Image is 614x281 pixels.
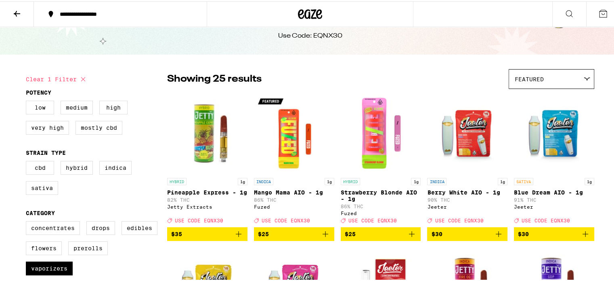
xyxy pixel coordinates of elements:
[411,177,421,184] p: 1g
[514,196,594,201] p: 91% THC
[86,220,115,234] label: Drops
[262,217,310,222] span: USE CODE EQNX30
[26,99,54,113] label: Low
[427,188,507,194] p: Berry White AIO - 1g
[99,160,132,173] label: Indica
[325,177,334,184] p: 1g
[341,92,421,226] a: Open page for Strawberry Blonde AIO - 1g from Fuzed
[427,226,507,240] button: Add to bag
[167,203,247,208] div: Jetty Extracts
[26,209,55,215] legend: Category
[26,88,51,95] legend: Potency
[167,226,247,240] button: Add to bag
[254,226,334,240] button: Add to bag
[427,92,507,173] img: Jeeter - Berry White AIO - 1g
[167,196,247,201] p: 82% THC
[26,160,54,173] label: CBD
[26,148,66,155] legend: Strain Type
[254,92,334,173] img: Fuzed - Mango Mama AIO - 1g
[5,6,58,12] span: Hi. Need any help?
[254,203,334,208] div: Fuzed
[514,226,594,240] button: Add to bag
[341,177,360,184] p: HYBRID
[341,226,421,240] button: Add to bag
[75,120,122,133] label: Mostly CBD
[498,177,507,184] p: 1g
[341,188,421,201] p: Strawberry Blonde AIO - 1g
[167,92,247,226] a: Open page for Pineapple Express - 1g from Jetty Extracts
[514,177,533,184] p: SATIVA
[61,99,93,113] label: Medium
[518,230,529,236] span: $30
[175,217,223,222] span: USE CODE EQNX30
[99,99,128,113] label: High
[514,92,594,173] img: Jeeter - Blue Dream AIO - 1g
[254,177,273,184] p: INDICA
[171,230,182,236] span: $35
[254,188,334,194] p: Mango Mama AIO - 1g
[515,75,544,81] span: Featured
[26,260,73,274] label: Vaporizers
[68,240,108,254] label: Prerolls
[348,217,397,222] span: USE CODE EQNX30
[341,209,421,215] div: Fuzed
[514,188,594,194] p: Blue Dream AIO - 1g
[258,230,269,236] span: $25
[26,68,88,88] button: Clear 1 filter
[435,217,483,222] span: USE CODE EQNX30
[585,177,594,184] p: 1g
[278,30,342,39] div: Use Code: EQNX30
[514,203,594,208] div: Jeeter
[345,230,356,236] span: $25
[427,203,507,208] div: Jeeter
[167,92,247,173] img: Jetty Extracts - Pineapple Express - 1g
[61,160,93,173] label: Hybrid
[167,188,247,194] p: Pineapple Express - 1g
[254,196,334,201] p: 86% THC
[26,120,69,133] label: Very High
[427,177,446,184] p: INDICA
[427,196,507,201] p: 90% THC
[341,92,421,173] img: Fuzed - Strawberry Blonde AIO - 1g
[26,240,62,254] label: Flowers
[431,230,442,236] span: $30
[254,92,334,226] a: Open page for Mango Mama AIO - 1g from Fuzed
[238,177,247,184] p: 1g
[427,92,507,226] a: Open page for Berry White AIO - 1g from Jeeter
[26,180,58,194] label: Sativa
[341,203,421,208] p: 86% THC
[122,220,157,234] label: Edibles
[522,217,570,222] span: USE CODE EQNX30
[514,92,594,226] a: Open page for Blue Dream AIO - 1g from Jeeter
[167,177,187,184] p: HYBRID
[167,71,262,85] p: Showing 25 results
[26,220,80,234] label: Concentrates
